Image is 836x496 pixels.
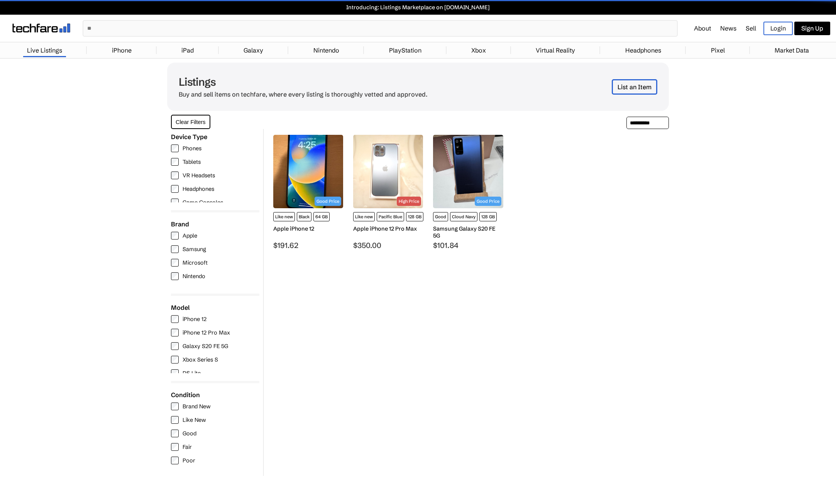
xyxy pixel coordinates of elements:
a: iPhone [108,42,135,58]
span: Pacific Blue [377,212,404,221]
div: $191.62 [273,241,343,250]
label: Microsoft [171,259,256,267]
label: Brand New [171,403,259,410]
div: Apple iPhone 12 Pro Max [353,225,423,232]
input: Phones [171,144,179,152]
div: Device Type [171,133,259,141]
input: Samsung [171,245,179,253]
a: Galaxy [240,42,267,58]
a: Sign Up [794,22,830,35]
img: techfare logo [12,24,70,32]
input: Xbox Series S [171,356,179,364]
a: Virtual Reality [532,42,579,58]
a: Introducing: Listings Marketplace on [DOMAIN_NAME] [4,4,832,11]
div: Brand [171,220,259,228]
p: Buy and sell items on techfare, where every listing is thoroughly vetted and approved. [179,90,428,98]
a: Pixel [707,42,729,58]
input: iPhone 12 [171,315,179,323]
input: Tablets [171,158,179,166]
label: VR Headsets [171,172,256,179]
input: DS Lite [171,369,179,377]
div: High Price [397,197,421,206]
input: Like New [171,416,179,424]
input: iPhone 12 Pro Max [171,329,179,336]
label: Phones [171,144,256,152]
a: iPad [178,42,198,58]
label: iPhone 12 Pro Max [171,329,256,336]
div: Samsung Galaxy S20 FE 5G [433,225,503,239]
a: Market Data [771,42,813,58]
label: Nintendo [171,272,256,280]
label: Xbox Series S [171,356,256,364]
a: Login [763,22,793,35]
label: Apple [171,232,256,240]
button: Clear Filters [171,115,210,129]
input: Game Consoles [171,199,179,206]
input: Apple [171,232,179,240]
label: Good [171,430,259,437]
a: Sell [746,24,756,32]
div: Apple iPhone 12 [273,225,343,232]
input: Headphones [171,185,179,193]
input: Fair [171,443,179,451]
a: List an Item [612,79,657,95]
a: Nintendo [310,42,343,58]
input: Nintendo [171,272,179,280]
input: Poor [171,457,179,464]
a: Xbox [467,42,490,58]
span: Black [297,212,311,221]
label: Samsung [171,245,256,253]
span: Good [433,212,448,221]
input: Brand New [171,403,179,410]
label: Poor [171,457,259,464]
label: Tablets [171,158,256,166]
div: Good Price [315,197,341,206]
a: Headphones [621,42,665,58]
span: 64 GB [313,212,330,221]
label: Game Consoles [171,199,256,206]
img: Samsung - Galaxy S20 FE 5G [433,135,503,208]
a: About [694,24,711,32]
span: Like new [353,212,375,221]
div: Condition [171,391,259,399]
h1: Listings [179,75,428,88]
label: Headphones [171,185,256,193]
label: Fair [171,443,259,451]
span: 128 GB [479,212,497,221]
div: Model [171,304,259,311]
input: Microsoft [171,259,179,267]
input: VR Headsets [171,172,179,179]
label: iPhone 12 [171,315,256,323]
div: Good Price [475,197,501,206]
input: Good [171,430,179,437]
a: Live Listings [23,42,66,58]
label: DS Lite [171,369,256,377]
a: News [720,24,736,32]
label: Like New [171,416,259,424]
div: $350.00 [353,241,423,250]
label: Galaxy S20 FE 5G [171,342,256,350]
span: Like new [273,212,295,221]
div: $101.84 [433,241,503,250]
input: Galaxy S20 FE 5G [171,342,179,350]
span: Cloud Navy [450,212,477,221]
a: PlayStation [385,42,425,58]
span: 128 GB [406,212,423,221]
img: Apple - iPhone 12 Pro Max [353,135,423,208]
img: Apple - iPhone 12 [273,135,343,208]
